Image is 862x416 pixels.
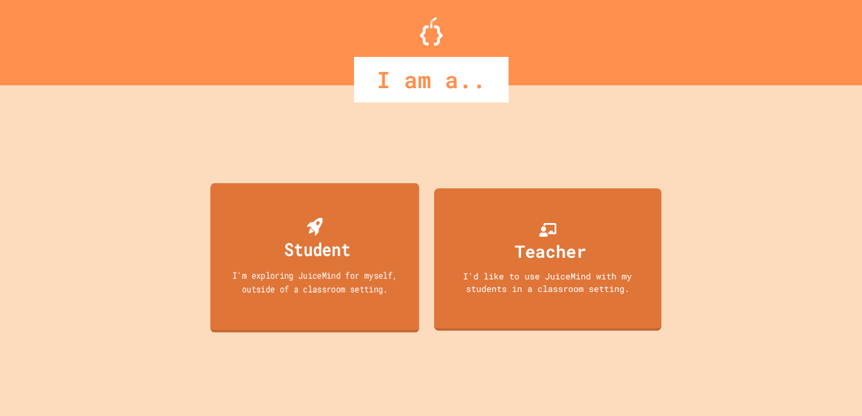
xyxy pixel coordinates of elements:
div: I'd like to use JuiceMind with my students in a classroom setting. [445,270,650,295]
div: I'm exploring JuiceMind for myself, outside of a classroom setting. [220,269,409,295]
div: Teacher [515,238,586,264]
div: I am a.. [354,57,509,102]
img: Logo.svg [420,17,443,46]
div: Student [284,236,350,262]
